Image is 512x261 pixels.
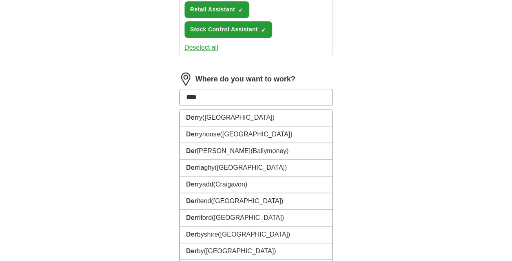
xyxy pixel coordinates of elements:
li: ry [180,110,333,126]
span: ([GEOGRAPHIC_DATA]) [215,164,287,171]
img: location.png [179,72,192,86]
strong: Der [186,197,197,204]
strong: Der [186,131,197,138]
label: Where do you want to work? [196,74,295,85]
span: ([GEOGRAPHIC_DATA]) [202,114,275,121]
span: ✓ [261,27,266,33]
li: riford [180,210,333,226]
strong: Der [186,231,197,238]
span: Retail Assistant [190,5,235,14]
li: byshire [180,226,333,243]
span: Stock Control Assistant [190,25,258,34]
strong: Der [186,214,197,221]
li: rynoose [180,126,333,143]
span: ([GEOGRAPHIC_DATA]) [218,231,290,238]
span: ✓ [238,7,243,13]
li: itend [180,193,333,210]
li: ryadd [180,176,333,193]
button: Deselect all [185,43,218,53]
strong: Der [186,114,197,121]
span: (Ballymoney) [251,147,288,154]
button: Stock Control Assistant✓ [185,21,272,38]
span: (Craigavon) [213,181,247,188]
span: ([GEOGRAPHIC_DATA]) [211,197,283,204]
span: ([GEOGRAPHIC_DATA]) [212,214,284,221]
span: ([GEOGRAPHIC_DATA]) [204,248,276,254]
li: by [180,243,333,260]
strong: Der [186,248,197,254]
li: riaghy [180,160,333,176]
strong: Der [186,147,197,154]
li: [PERSON_NAME] [180,143,333,160]
button: Retail Assistant✓ [185,1,249,18]
span: ([GEOGRAPHIC_DATA]) [220,131,292,138]
strong: Der [186,181,197,188]
strong: Der [186,164,197,171]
